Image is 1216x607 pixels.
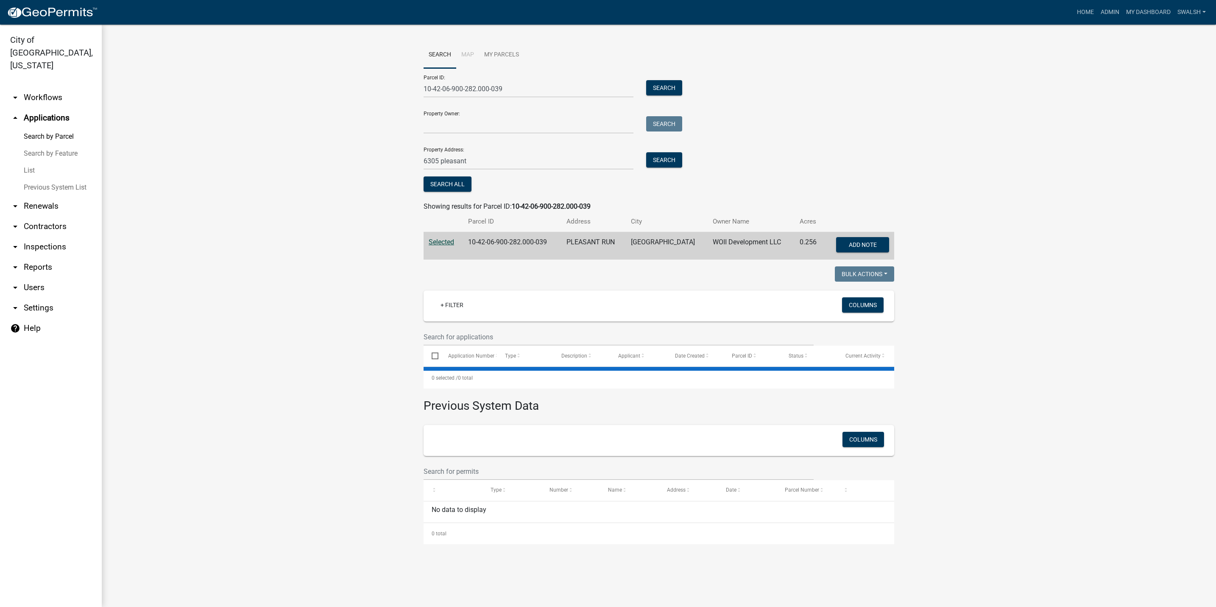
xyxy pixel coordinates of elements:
span: Address [667,487,686,493]
div: Showing results for Parcel ID: [424,201,894,212]
a: My Dashboard [1123,4,1174,20]
span: Date Created [675,353,705,359]
a: Search [424,42,456,69]
span: Name [608,487,622,493]
i: arrow_drop_down [10,262,20,272]
h3: Previous System Data [424,389,894,415]
th: Address [561,212,626,232]
datatable-header-cell: Select [424,346,440,366]
span: Parcel ID [732,353,752,359]
i: arrow_drop_down [10,303,20,313]
span: Type [505,353,516,359]
td: 0.256 [795,232,825,260]
datatable-header-cell: Parcel Number [777,480,836,501]
datatable-header-cell: Description [553,346,610,366]
span: Parcel Number [785,487,819,493]
i: arrow_drop_down [10,242,20,252]
i: help [10,323,20,333]
datatable-header-cell: Date Created [667,346,724,366]
span: Add Note [848,241,876,248]
td: PLEASANT RUN [561,232,626,260]
datatable-header-cell: Applicant [610,346,667,366]
a: My Parcels [479,42,524,69]
span: Number [549,487,568,493]
datatable-header-cell: Address [659,480,718,501]
div: 0 total [424,523,894,544]
button: Search [646,116,682,131]
strong: 10-42-06-900-282.000-039 [512,202,591,210]
td: [GEOGRAPHIC_DATA] [626,232,708,260]
td: 10-42-06-900-282.000-039 [463,232,561,260]
td: WOII Development LLC [708,232,794,260]
a: + Filter [434,297,470,313]
th: Owner Name [708,212,794,232]
a: Selected [429,238,454,246]
span: Applicant [618,353,640,359]
datatable-header-cell: Type [482,480,541,501]
button: Search All [424,176,471,192]
button: Search [646,152,682,168]
button: Columns [842,297,884,313]
datatable-header-cell: Status [781,346,837,366]
a: Home [1074,4,1097,20]
datatable-header-cell: Application Number [440,346,496,366]
span: Current Activity [845,353,881,359]
th: Parcel ID [463,212,561,232]
span: 0 selected / [432,375,458,381]
span: Status [789,353,803,359]
input: Search for applications [424,328,814,346]
button: Columns [842,432,884,447]
button: Add Note [836,237,889,252]
datatable-header-cell: Type [496,346,553,366]
a: Admin [1097,4,1123,20]
input: Search for permits [424,463,814,480]
datatable-header-cell: Date [718,480,777,501]
span: Application Number [448,353,494,359]
i: arrow_drop_down [10,283,20,293]
span: Type [491,487,502,493]
datatable-header-cell: Number [541,480,600,501]
datatable-header-cell: Name [600,480,659,501]
span: Description [561,353,587,359]
i: arrow_drop_up [10,113,20,123]
i: arrow_drop_down [10,221,20,232]
button: Bulk Actions [835,266,894,282]
i: arrow_drop_down [10,201,20,211]
th: City [626,212,708,232]
div: No data to display [424,501,894,523]
span: Date [726,487,736,493]
div: 0 total [424,367,894,389]
datatable-header-cell: Current Activity [837,346,894,366]
th: Acres [795,212,825,232]
i: arrow_drop_down [10,92,20,103]
datatable-header-cell: Parcel ID [724,346,781,366]
button: Search [646,80,682,95]
a: swalsh [1174,4,1209,20]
